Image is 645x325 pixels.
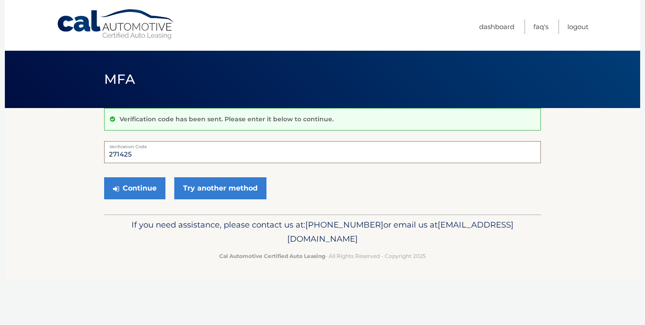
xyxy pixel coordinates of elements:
[305,220,383,230] span: [PHONE_NUMBER]
[104,141,541,163] input: Verification Code
[567,19,589,34] a: Logout
[174,177,266,199] a: Try another method
[56,9,176,40] a: Cal Automotive
[287,220,514,244] span: [EMAIL_ADDRESS][DOMAIN_NAME]
[104,71,135,87] span: MFA
[104,177,165,199] button: Continue
[110,251,535,261] p: - All Rights Reserved - Copyright 2025
[110,218,535,246] p: If you need assistance, please contact us at: or email us at
[219,253,325,259] strong: Cal Automotive Certified Auto Leasing
[104,141,541,148] label: Verification Code
[479,19,514,34] a: Dashboard
[120,115,334,123] p: Verification code has been sent. Please enter it below to continue.
[533,19,548,34] a: FAQ's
